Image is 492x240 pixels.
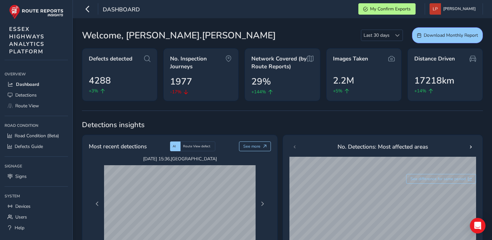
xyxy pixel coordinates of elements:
span: Signs [15,173,27,180]
span: Welcome, [PERSON_NAME].[PERSON_NAME] [82,29,276,42]
button: My Confirm Exports [358,3,416,15]
span: Download Monthly Report [424,32,478,38]
span: 2.2M [333,74,354,87]
div: Open Intercom Messenger [470,218,485,233]
span: Distance Driven [414,55,455,63]
a: Road Condition (Beta) [5,130,68,141]
div: System [5,191,68,201]
span: See difference for same period [410,176,466,181]
button: See more [239,141,271,151]
a: Signs [5,171,68,182]
div: Route View defect [180,141,215,151]
a: Detections [5,90,68,100]
span: Defects detected [89,55,132,63]
span: Route View defect [183,144,210,149]
span: No. Inspection Journeys [170,55,225,70]
div: AI [170,141,180,151]
span: See more [243,144,260,149]
span: ESSEX HIGHWAYS ANALYTICS PLATFORM [9,25,45,55]
span: 17218km [414,74,454,87]
span: 4288 [89,74,111,87]
button: Previous Page [93,199,102,208]
span: Most recent detections [89,142,147,151]
span: [DATE] 15:36 , [GEOGRAPHIC_DATA] [104,156,256,162]
img: diamond-layout [430,3,441,15]
span: Network Covered (by Route Reports) [251,55,307,70]
a: Dashboard [5,79,68,90]
span: Detections insights [82,120,483,130]
a: Users [5,212,68,222]
span: AI [173,144,176,149]
span: Help [15,225,24,231]
button: See difference for same period [406,174,476,184]
span: 1977 [170,75,192,88]
button: Download Monthly Report [412,27,483,43]
span: +14% [414,87,426,94]
span: +3% [89,87,98,94]
span: [PERSON_NAME] [443,3,476,15]
a: Devices [5,201,68,212]
button: Next Page [258,199,267,208]
span: No. Detections: Most affected areas [338,142,428,151]
span: Defects Guide [15,143,43,150]
span: +144% [251,88,266,95]
button: [PERSON_NAME] [430,3,478,15]
span: Dashboard [16,81,39,87]
span: Images Taken [333,55,368,63]
span: 29% [251,75,271,88]
span: Dashboard [103,6,140,15]
div: Road Condition [5,121,68,130]
a: Help [5,222,68,233]
span: Last 30 days [361,30,392,41]
span: Devices [15,203,31,209]
div: Overview [5,69,68,79]
div: Signage [5,161,68,171]
span: Route View [15,103,39,109]
span: -17% [170,88,181,95]
span: My Confirm Exports [370,6,411,12]
span: Users [15,214,27,220]
span: Road Condition (Beta) [15,133,59,139]
a: Route View [5,100,68,111]
img: rr logo [9,5,63,19]
a: Defects Guide [5,141,68,152]
span: +5% [333,87,342,94]
span: Detections [15,92,37,98]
